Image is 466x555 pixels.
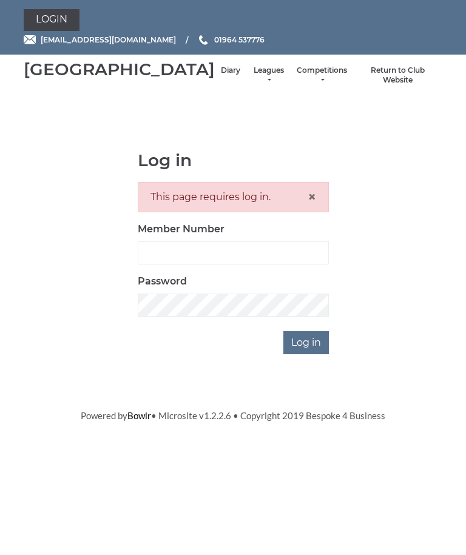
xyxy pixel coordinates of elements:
[308,190,316,204] button: Close
[24,34,176,45] a: Email [EMAIL_ADDRESS][DOMAIN_NAME]
[359,66,436,86] a: Return to Club Website
[138,274,187,289] label: Password
[197,34,265,45] a: Phone us 01964 537776
[41,35,176,44] span: [EMAIL_ADDRESS][DOMAIN_NAME]
[297,66,347,86] a: Competitions
[138,222,225,237] label: Member Number
[24,9,79,31] a: Login
[199,35,208,45] img: Phone us
[308,188,316,206] span: ×
[138,151,329,170] h1: Log in
[24,60,215,79] div: [GEOGRAPHIC_DATA]
[283,331,329,354] input: Log in
[127,410,151,421] a: Bowlr
[81,410,385,421] span: Powered by • Microsite v1.2.2.6 • Copyright 2019 Bespoke 4 Business
[221,66,240,76] a: Diary
[252,66,285,86] a: Leagues
[24,35,36,44] img: Email
[214,35,265,44] span: 01964 537776
[138,182,329,212] div: This page requires log in.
